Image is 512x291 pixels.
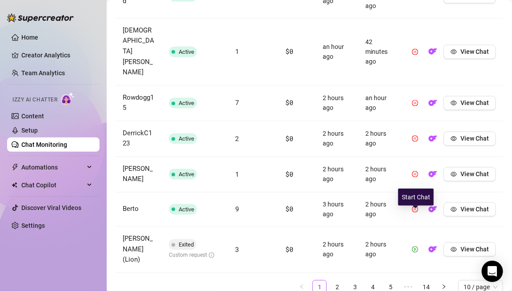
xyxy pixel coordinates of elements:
td: an hour ago [316,18,358,85]
a: Home [21,34,38,41]
span: Active [179,171,194,178]
span: 1 [235,170,239,178]
td: 2 hours ago [358,192,401,226]
button: View Chat [444,242,496,256]
span: View Chat [460,206,489,213]
span: View Chat [460,135,489,142]
span: $0 [285,245,293,254]
span: DerrickC123 [123,129,152,148]
td: 2 hours ago [358,226,401,273]
td: 3 hours ago [316,192,358,226]
a: Content [21,113,44,120]
span: Active [179,48,194,55]
span: eye [451,206,457,212]
span: Automations [21,160,84,174]
span: $0 [285,47,293,56]
span: [DEMOGRAPHIC_DATA][PERSON_NAME] [123,26,154,76]
a: OF [426,50,440,57]
a: Discover Viral Videos [21,204,81,211]
img: OF [428,134,437,143]
img: OF [428,205,437,214]
img: AI Chatter [61,92,75,105]
img: OF [428,245,437,254]
img: Chat Copilot [12,182,17,188]
div: Start Chat [398,189,434,206]
span: 2 [235,134,239,143]
button: View Chat [444,202,496,216]
td: an hour ago [358,85,401,121]
a: Chat Monitoring [21,141,67,148]
a: OF [426,208,440,215]
button: View Chat [444,44,496,59]
span: Rowdogg15 [123,93,154,112]
span: Izzy AI Chatter [12,96,57,104]
span: View Chat [460,246,489,253]
button: OF [426,44,440,59]
span: 9 [235,204,239,213]
button: OF [426,131,440,145]
span: play-circle [412,246,418,252]
span: View Chat [460,48,489,55]
button: OF [426,242,440,256]
img: OF [428,98,437,107]
span: pause-circle [412,135,418,141]
span: Active [179,135,194,142]
span: $0 [285,170,293,178]
button: View Chat [444,131,496,145]
button: View Chat [444,96,496,110]
span: Active [179,100,194,106]
div: Open Intercom Messenger [482,261,503,282]
a: Settings [21,222,45,229]
span: Active [179,206,194,213]
span: $0 [285,134,293,143]
span: thunderbolt [12,164,19,171]
span: pause-circle [412,100,418,106]
span: View Chat [460,99,489,106]
button: OF [426,167,440,181]
a: OF [426,173,440,180]
td: 2 hours ago [358,157,401,192]
td: 2 hours ago [316,226,358,273]
span: [PERSON_NAME] [123,165,153,183]
span: $0 [285,98,293,107]
span: [PERSON_NAME] (Lion) [123,234,153,263]
td: 2 hours ago [316,85,358,121]
span: Exited [179,241,194,248]
span: pause-circle [412,48,418,55]
button: View Chat [444,167,496,181]
button: OF [426,96,440,110]
td: 2 hours ago [316,157,358,192]
span: eye [451,100,457,106]
span: info-circle [209,252,214,258]
span: eye [451,48,457,55]
span: Chat Copilot [21,178,84,192]
td: 2 hours ago [316,121,358,157]
span: right [441,284,447,289]
span: eye [451,171,457,177]
span: pause-circle [412,171,418,177]
span: Custom request [169,252,214,258]
span: 3 [235,245,239,254]
span: 7 [235,98,239,107]
button: OF [426,202,440,216]
a: OF [426,137,440,144]
span: $0 [285,204,293,213]
span: Berto [123,205,139,213]
span: left [299,284,304,289]
span: eye [451,135,457,141]
span: View Chat [460,170,489,178]
a: Team Analytics [21,69,65,77]
img: logo-BBDzfeDw.svg [7,13,74,22]
td: 2 hours ago [358,121,401,157]
img: OF [428,47,437,56]
img: OF [428,170,437,178]
span: 1 [235,47,239,56]
span: eye [451,246,457,252]
a: Setup [21,127,38,134]
a: OF [426,101,440,109]
td: 42 minutes ago [358,18,401,85]
a: Creator Analytics [21,48,92,62]
a: OF [426,248,440,255]
span: pause-circle [412,206,418,212]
